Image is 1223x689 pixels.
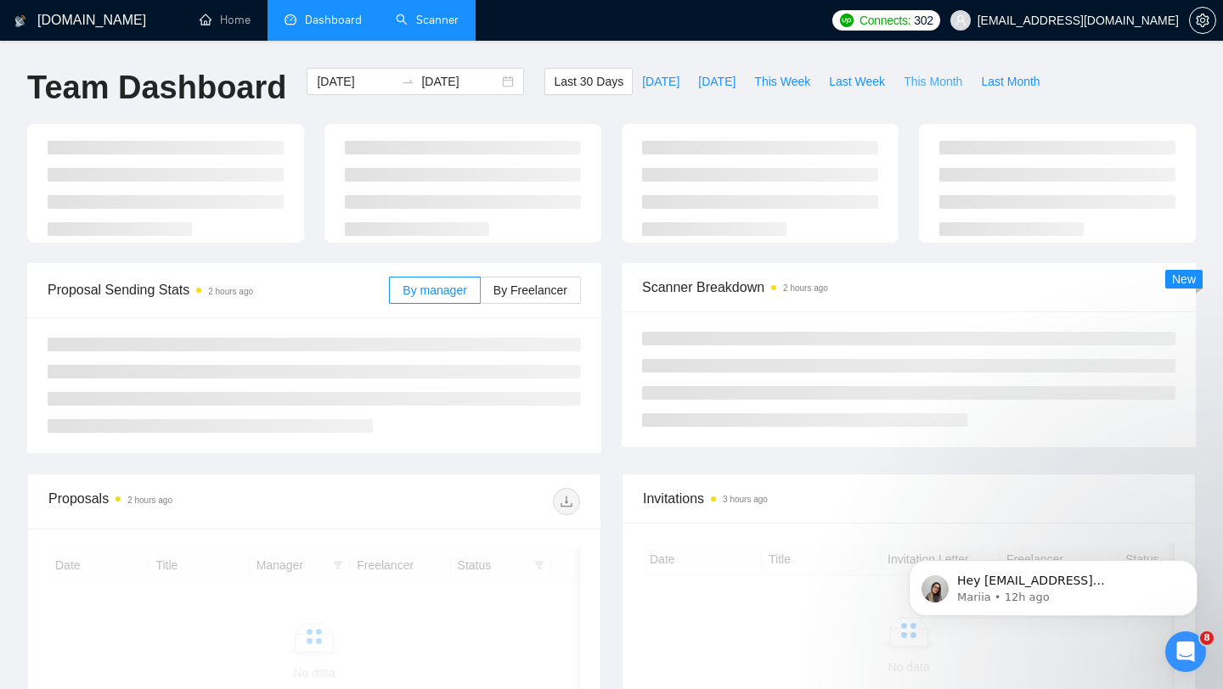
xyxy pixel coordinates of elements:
[421,72,499,91] input: End date
[27,68,286,108] h1: Team Dashboard
[859,11,910,30] span: Connects:
[401,75,414,88] span: swap-right
[401,75,414,88] span: to
[74,49,293,299] span: Hey [EMAIL_ADDRESS][DOMAIN_NAME], Looks like your Upwork agency Intelvision ran out of connects. ...
[972,68,1049,95] button: Last Month
[894,68,972,95] button: This Month
[633,68,689,95] button: [DATE]
[305,13,362,27] span: Dashboard
[723,495,768,504] time: 3 hours ago
[1190,14,1215,27] span: setting
[14,8,26,35] img: logo
[403,283,466,297] span: By manager
[285,14,296,25] span: dashboard
[544,68,633,95] button: Last 30 Days
[127,496,172,505] time: 2 hours ago
[74,65,293,81] p: Message from Mariia, sent 12h ago
[48,279,389,300] span: Proposal Sending Stats
[914,11,933,30] span: 302
[840,14,854,27] img: upwork-logo.png
[554,72,623,91] span: Last 30 Days
[493,283,567,297] span: By Freelancer
[642,72,679,91] span: [DATE]
[1189,7,1216,34] button: setting
[698,72,735,91] span: [DATE]
[820,68,894,95] button: Last Week
[981,72,1040,91] span: Last Month
[783,283,828,293] time: 2 hours ago
[48,488,314,515] div: Proposals
[1189,14,1216,27] a: setting
[689,68,745,95] button: [DATE]
[829,72,885,91] span: Last Week
[1172,272,1196,286] span: New
[208,287,253,296] time: 2 hours ago
[904,72,962,91] span: This Month
[642,277,1175,298] span: Scanner Breakdown
[883,524,1223,643] iframe: Intercom notifications message
[317,72,394,91] input: Start date
[396,13,459,27] a: searchScanner
[200,13,251,27] a: homeHome
[955,14,967,26] span: user
[1165,631,1206,672] iframe: Intercom live chat
[643,488,1175,509] span: Invitations
[1200,631,1214,645] span: 8
[745,68,820,95] button: This Week
[754,72,810,91] span: This Week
